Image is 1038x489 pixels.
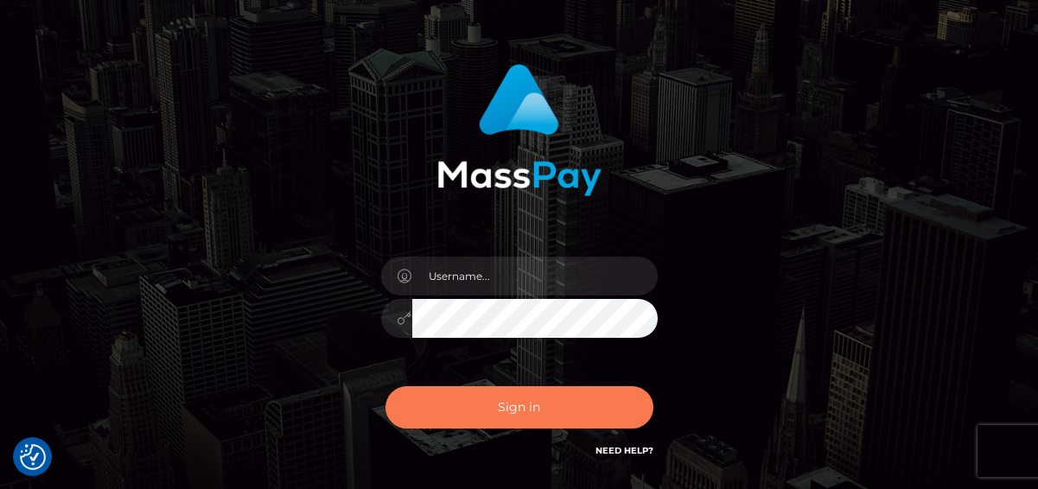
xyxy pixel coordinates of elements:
[437,64,602,196] img: MassPay Login
[412,257,658,295] input: Username...
[595,445,653,456] a: Need Help?
[20,444,46,470] button: Consent Preferences
[20,444,46,470] img: Revisit consent button
[385,386,653,429] button: Sign in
